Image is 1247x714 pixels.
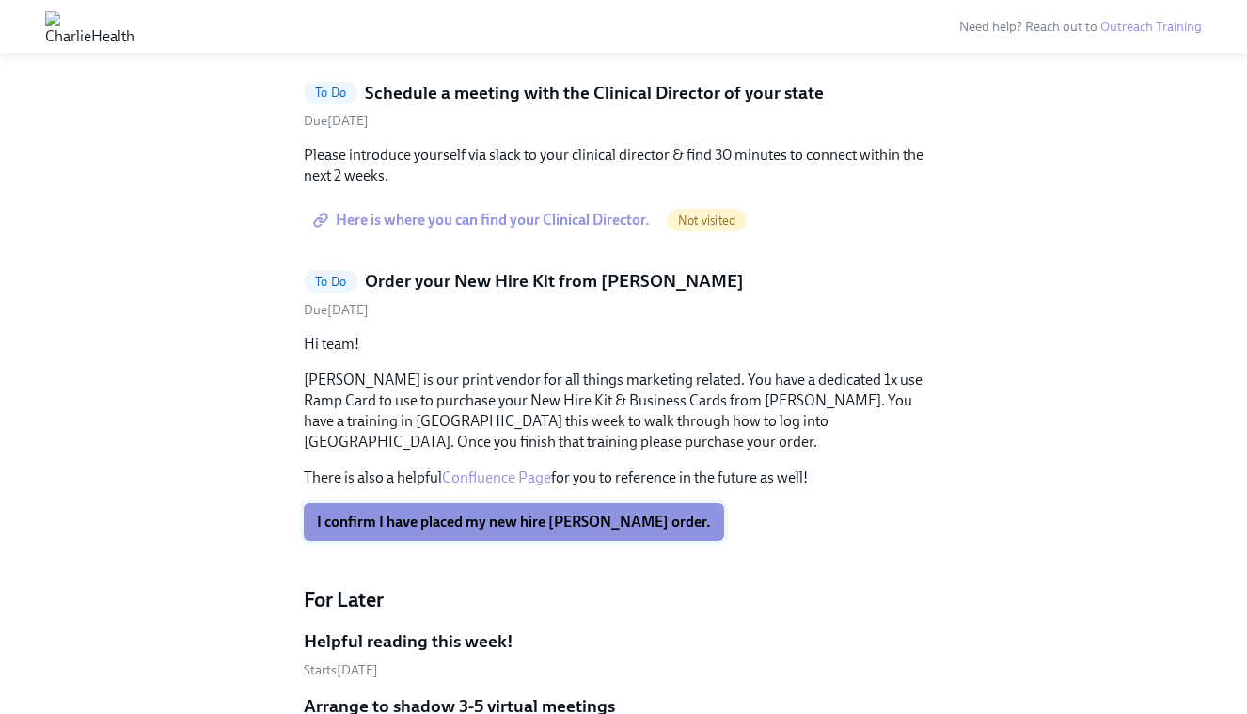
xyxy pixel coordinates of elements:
[442,468,551,486] a: Confluence Page
[304,629,943,679] a: Helpful reading this week!Starts[DATE]
[304,201,663,239] a: Here is where you can find your Clinical Director.
[304,468,943,488] p: There is also a helpful for you to reference in the future as well!
[45,11,134,41] img: CharlieHealth
[304,113,369,129] span: Friday, August 22nd 2025, 10:00 am
[304,586,943,614] h4: For Later
[365,81,824,105] h5: Schedule a meeting with the Clinical Director of your state
[304,334,943,355] p: Hi team!
[304,370,943,452] p: [PERSON_NAME] is our print vendor for all things marketing related. You have a dedicated 1x use R...
[304,629,513,654] h5: Helpful reading this week!
[304,503,724,541] button: I confirm I have placed my new hire [PERSON_NAME] order.
[365,269,744,294] h5: Order your New Hire Kit from [PERSON_NAME]
[317,513,711,532] span: I confirm I have placed my new hire [PERSON_NAME] order.
[304,302,369,318] span: Monday, August 25th 2025, 10:00 am
[304,269,943,319] a: To DoOrder your New Hire Kit from [PERSON_NAME]Due[DATE]
[304,145,943,186] p: Please introduce yourself via slack to your clinical director & find 30 minutes to connect within...
[304,275,357,289] span: To Do
[317,211,650,230] span: Here is where you can find your Clinical Director.
[304,81,943,131] a: To DoSchedule a meeting with the Clinical Director of your stateDue[DATE]
[304,86,357,100] span: To Do
[1100,19,1202,35] a: Outreach Training
[667,214,747,228] span: Not visited
[304,662,378,678] span: Thursday, August 21st 2025, 10:00 am
[959,19,1202,35] span: Need help? Reach out to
